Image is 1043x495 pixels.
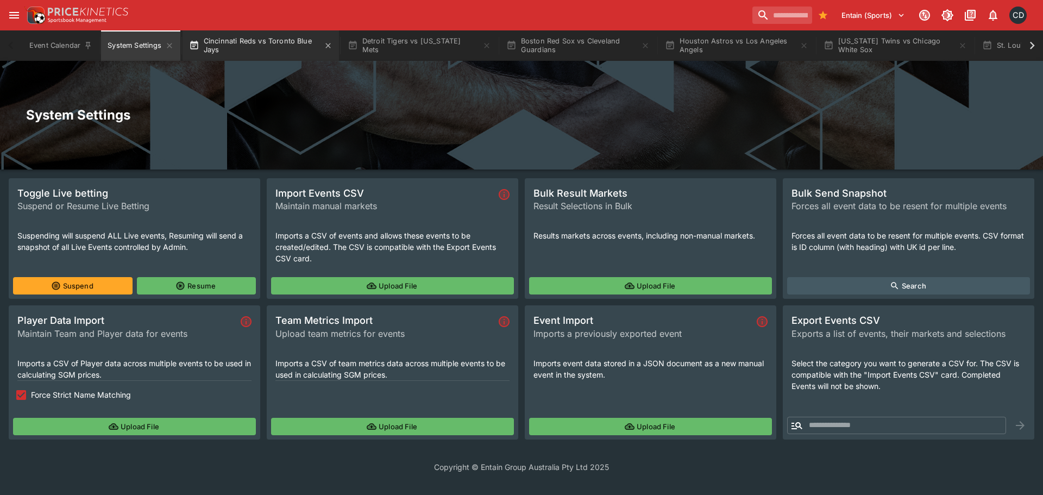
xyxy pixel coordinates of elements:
button: Bookmarks [814,7,832,24]
span: Bulk Result Markets [533,187,768,199]
button: Cameron Duffy [1006,3,1030,27]
span: Imports a previously exported event [533,327,752,340]
button: Upload File [271,418,514,435]
span: Force Strict Name Matching [31,389,131,400]
span: Result Selections in Bulk [533,199,768,212]
img: PriceKinetics [48,8,128,16]
button: Upload File [529,418,772,435]
button: Event Calendar [23,30,99,61]
span: Forces all event data to be resent for multiple events [791,199,1026,212]
button: Connected to PK [915,5,934,25]
span: Import Events CSV [275,187,494,199]
button: Suspend [13,277,133,295]
p: Results markets across events, including non-manual markets. [533,230,768,241]
span: Maintain Team and Player data for events [17,327,236,340]
p: Imports a CSV of Player data across multiple events to be used in calculating SGM prices. [17,358,252,380]
img: Sportsbook Management [48,18,106,23]
span: Suspend or Resume Live Betting [17,199,252,212]
p: Suspending will suspend ALL Live events, Resuming will send a snapshot of all Live Events control... [17,230,252,253]
span: Upload team metrics for events [275,327,494,340]
p: Imports a CSV of events and allows these events to be created/edited. The CSV is compatible with ... [275,230,510,264]
span: Player Data Import [17,314,236,327]
h2: System Settings [26,106,1017,123]
button: Cincinnati Reds vs Toronto Blue Jays [183,30,339,61]
span: Team Metrics Import [275,314,494,327]
button: Upload File [13,418,256,435]
p: Imports event data stored in a JSON document as a new manual event in the system. [533,358,768,380]
button: Houston Astros vs Los Angeles Angels [658,30,815,61]
button: Detroit Tigers vs [US_STATE] Mets [341,30,498,61]
span: Event Import [533,314,752,327]
p: Select the category you want to generate a CSV for. The CSV is compatible with the "Import Events... [791,358,1026,392]
button: Resume [137,277,256,295]
span: Toggle Live betting [17,187,252,199]
button: Upload File [271,277,514,295]
span: Export Events CSV [791,314,1026,327]
button: Toggle light/dark mode [938,5,957,25]
span: Exports a list of events, their markets and selections [791,327,1026,340]
p: Forces all event data to be resent for multiple events. CSV format is ID column (with heading) wi... [791,230,1026,253]
button: Boston Red Sox vs Cleveland Guardians [500,30,656,61]
span: Bulk Send Snapshot [791,187,1026,199]
button: [US_STATE] Twins vs Chicago White Sox [817,30,973,61]
button: Select Tenant [835,7,912,24]
span: Maintain manual markets [275,199,494,212]
input: search [752,7,812,24]
div: Cameron Duffy [1009,7,1027,24]
button: Upload File [529,277,772,295]
button: Search [787,277,1030,295]
button: Notifications [983,5,1003,25]
button: open drawer [4,5,24,25]
img: PriceKinetics Logo [24,4,46,26]
p: Imports a CSV of team metrics data across multiple events to be used in calculating SGM prices. [275,358,510,380]
button: System Settings [101,30,180,61]
button: Documentation [960,5,980,25]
